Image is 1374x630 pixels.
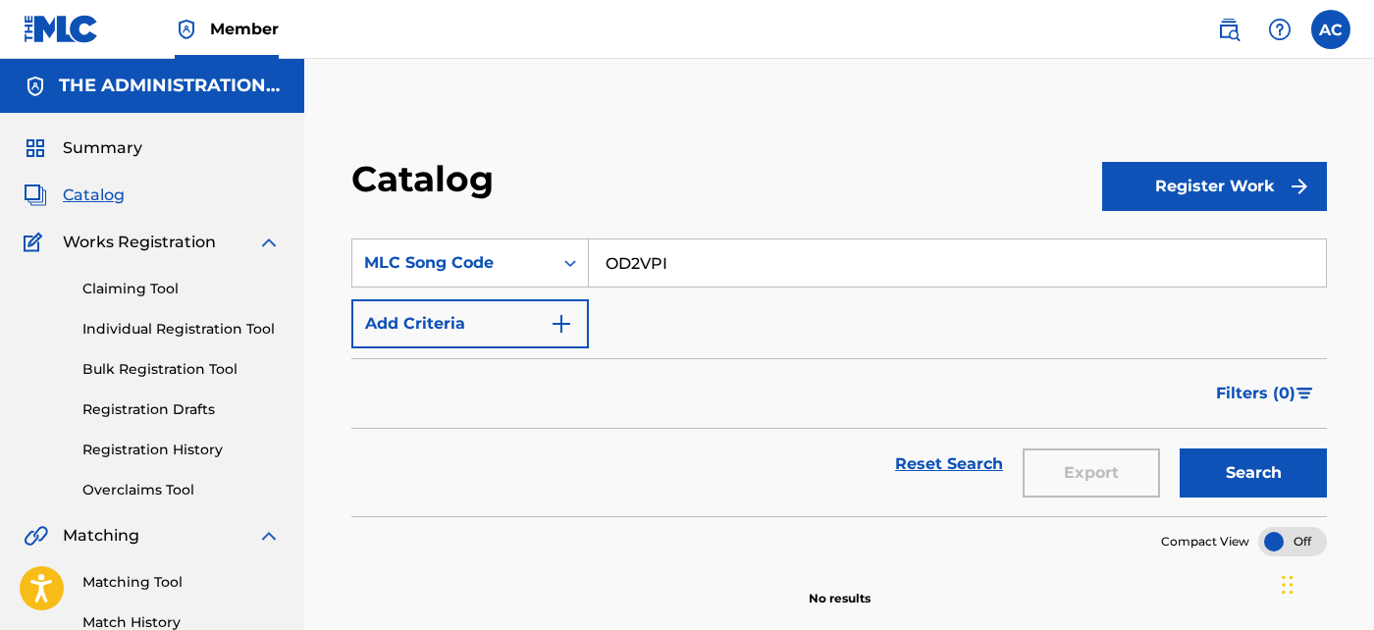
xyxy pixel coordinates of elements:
span: Catalog [63,184,125,207]
a: Bulk Registration Tool [82,359,281,380]
img: Summary [24,136,47,160]
a: Registration Drafts [82,399,281,420]
button: Register Work [1102,162,1327,211]
a: SummarySummary [24,136,142,160]
img: Accounts [24,75,47,98]
form: Search Form [351,238,1327,516]
span: Works Registration [63,231,216,254]
a: Overclaims Tool [82,480,281,500]
a: Public Search [1209,10,1248,49]
div: User Menu [1311,10,1350,49]
a: Registration History [82,440,281,460]
a: Reset Search [885,443,1013,486]
h5: THE ADMINISTRATION MP INC [59,75,281,97]
span: Matching [63,524,139,548]
button: Add Criteria [351,299,589,348]
a: Individual Registration Tool [82,319,281,340]
img: Catalog [24,184,47,207]
img: expand [257,524,281,548]
img: expand [257,231,281,254]
img: MLC Logo [24,15,99,43]
div: MLC Song Code [364,251,541,275]
img: Works Registration [24,231,49,254]
span: Filters ( 0 ) [1216,382,1295,405]
img: f7272a7cc735f4ea7f67.svg [1288,175,1311,198]
p: No results [809,566,871,607]
div: Drag [1282,555,1294,614]
h2: Catalog [351,157,503,201]
span: Compact View [1161,533,1249,551]
img: help [1268,18,1292,41]
span: Summary [63,136,142,160]
img: search [1217,18,1241,41]
div: Help [1260,10,1299,49]
img: Top Rightsholder [175,18,198,41]
a: Matching Tool [82,572,281,593]
img: 9d2ae6d4665cec9f34b9.svg [550,312,573,336]
img: filter [1296,388,1313,399]
img: Matching [24,524,48,548]
a: CatalogCatalog [24,184,125,207]
button: Filters (0) [1204,369,1327,418]
a: Claiming Tool [82,279,281,299]
span: Member [210,18,279,40]
iframe: Resource Center [1319,377,1374,535]
iframe: Chat Widget [1276,536,1374,630]
button: Search [1180,448,1327,498]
